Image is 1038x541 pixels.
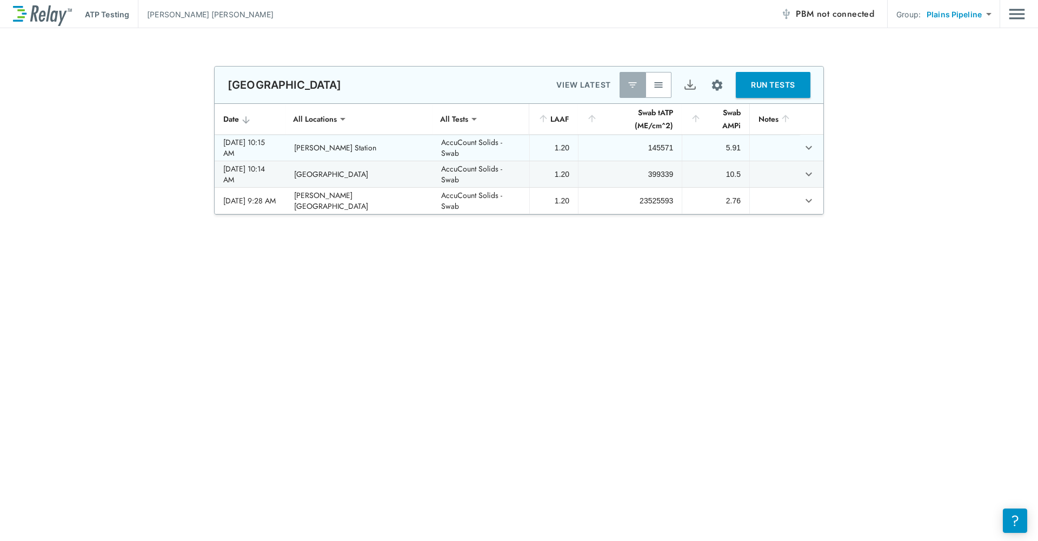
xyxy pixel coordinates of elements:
div: 399339 [587,169,673,180]
div: 5.91 [691,142,741,153]
button: expand row [800,192,818,210]
td: AccuCount Solids - Swab [432,188,529,214]
div: [DATE] 9:28 AM [223,195,277,206]
div: 1.20 [538,142,569,153]
div: 1.20 [538,195,569,206]
div: 145571 [587,142,673,153]
div: All Tests [432,108,476,130]
div: Swab tATP (ME/cm^2) [587,106,673,132]
td: AccuCount Solids - Swab [432,135,529,161]
iframe: Resource center [1003,509,1027,533]
th: Date [215,104,285,135]
div: Notes [758,113,791,126]
p: VIEW LATEST [556,78,611,91]
button: RUN TESTS [736,72,810,98]
button: Export [677,72,703,98]
td: AccuCount Solids - Swab [432,161,529,187]
img: Settings Icon [710,78,724,92]
span: PBM [796,6,874,22]
img: Drawer Icon [1009,4,1025,24]
button: expand row [800,165,818,183]
div: 2.76 [691,195,741,206]
img: Latest [627,80,638,90]
p: ATP Testing [85,9,129,20]
button: Site setup [703,71,731,100]
img: View All [653,80,664,90]
table: sticky table [215,104,823,214]
div: Swab AMPi [690,106,741,132]
td: [PERSON_NAME][GEOGRAPHIC_DATA] [285,188,433,214]
img: Offline Icon [781,9,791,19]
div: [DATE] 10:14 AM [223,163,277,185]
td: [GEOGRAPHIC_DATA] [285,161,433,187]
button: expand row [800,138,818,157]
img: LuminUltra Relay [13,3,72,26]
div: [DATE] 10:15 AM [223,137,277,159]
button: PBM not connected [776,3,879,25]
span: not connected [817,8,874,20]
div: LAAF [538,113,569,126]
div: 23525593 [587,195,673,206]
button: Main menu [1009,4,1025,24]
div: 10.5 [691,169,741,180]
p: [GEOGRAPHIC_DATA] [228,78,342,91]
img: Export Icon [683,78,697,92]
td: [PERSON_NAME] Station [285,135,433,161]
div: 1.20 [538,169,569,180]
p: Group: [896,9,921,20]
div: All Locations [285,108,344,130]
p: [PERSON_NAME] [PERSON_NAME] [147,9,274,20]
